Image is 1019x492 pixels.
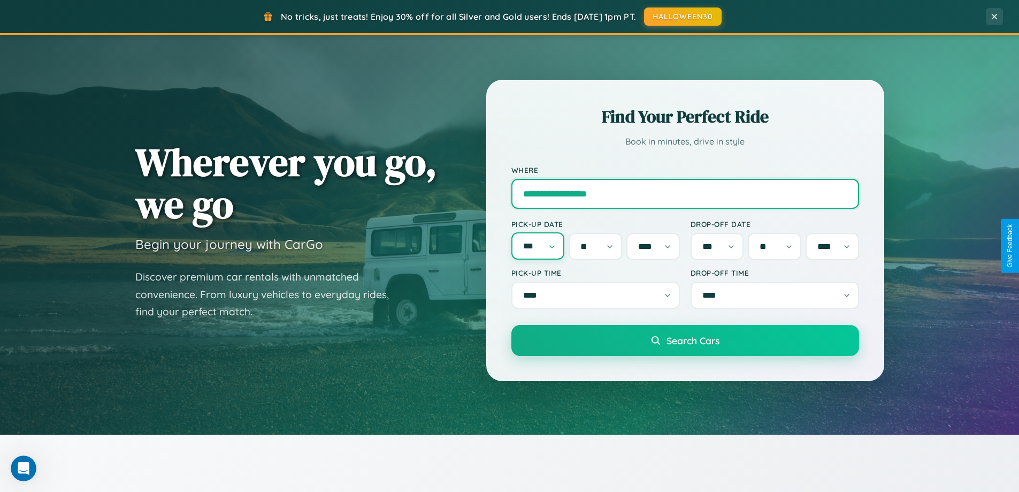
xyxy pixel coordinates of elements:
[511,268,680,277] label: Pick-up Time
[511,325,859,356] button: Search Cars
[511,219,680,229] label: Pick-up Date
[281,11,636,22] span: No tricks, just treats! Enjoy 30% off for all Silver and Gold users! Ends [DATE] 1pm PT.
[511,105,859,128] h2: Find Your Perfect Ride
[511,134,859,149] p: Book in minutes, drive in style
[691,219,859,229] label: Drop-off Date
[666,335,719,346] span: Search Cars
[691,268,859,277] label: Drop-off Time
[135,236,323,252] h3: Begin your journey with CarGo
[1006,224,1014,268] div: Give Feedback
[135,141,437,225] h1: Wherever you go, we go
[11,456,36,481] iframe: Intercom live chat
[135,268,403,321] p: Discover premium car rentals with unmatched convenience. From luxury vehicles to everyday rides, ...
[511,165,859,175] label: Where
[644,7,722,26] button: HALLOWEEN30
